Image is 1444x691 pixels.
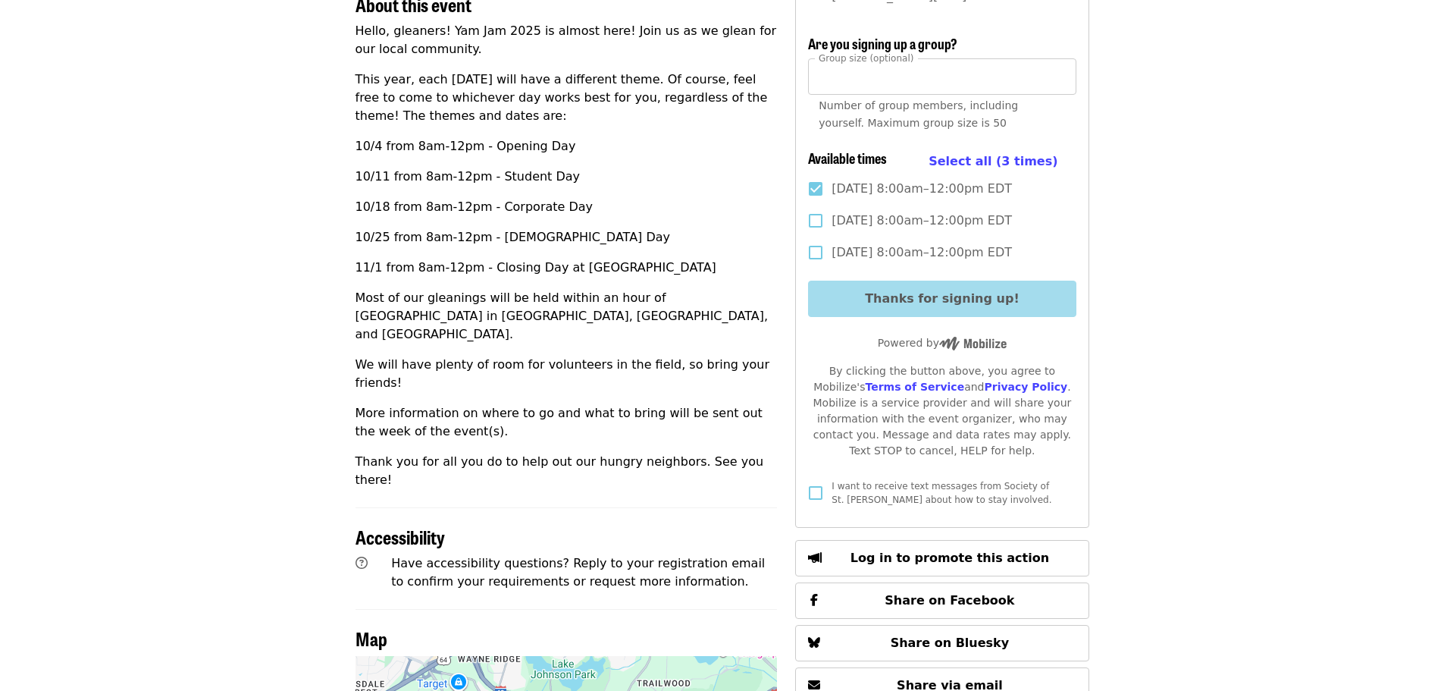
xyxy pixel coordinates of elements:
[808,363,1076,459] div: By clicking the button above, you agree to Mobilize's and . Mobilize is a service provider and wi...
[885,593,1014,608] span: Share on Facebook
[356,289,778,344] p: Most of our gleanings will be held within an hour of [GEOGRAPHIC_DATA] in [GEOGRAPHIC_DATA], [GEO...
[819,99,1018,129] span: Number of group members, including yourself. Maximum group size is 50
[356,356,778,392] p: We will have plenty of room for volunteers in the field, so bring your friends!
[356,523,445,550] span: Accessibility
[795,540,1088,576] button: Log in to promote this action
[878,337,1007,349] span: Powered by
[819,52,913,63] span: Group size (optional)
[356,259,778,277] p: 11/1 from 8am-12pm - Closing Day at [GEOGRAPHIC_DATA]
[356,22,778,58] p: Hello, gleaners! Yam Jam 2025 is almost here! Join us as we glean for our local community.
[356,404,778,441] p: More information on where to go and what to bring will be sent out the week of the event(s).
[808,58,1076,95] input: [object Object]
[356,71,778,125] p: This year, each [DATE] will have a different theme. Of course, feel free to come to whichever day...
[929,154,1057,168] span: Select all (3 times)
[808,281,1076,317] button: Thanks for signing up!
[939,337,1007,350] img: Powered by Mobilize
[795,625,1088,661] button: Share on Bluesky
[832,243,1012,262] span: [DATE] 8:00am–12:00pm EDT
[929,150,1057,173] button: Select all (3 times)
[391,556,765,589] span: Have accessibility questions? Reply to your registration email to confirm your requirements or re...
[356,168,778,186] p: 10/11 from 8am-12pm - Student Day
[356,453,778,489] p: Thank you for all you do to help out our hungry neighbors. See you there!
[891,636,1010,650] span: Share on Bluesky
[832,212,1012,230] span: [DATE] 8:00am–12:00pm EDT
[356,198,778,216] p: 10/18 from 8am-12pm - Corporate Day
[795,583,1088,619] button: Share on Facebook
[356,228,778,247] p: 10/25 from 8am-12pm - [DEMOGRAPHIC_DATA] Day
[356,625,387,652] span: Map
[832,481,1051,505] span: I want to receive text messages from Society of St. [PERSON_NAME] about how to stay involved.
[850,551,1049,565] span: Log in to promote this action
[984,381,1067,393] a: Privacy Policy
[356,137,778,155] p: 10/4 from 8am-12pm - Opening Day
[832,180,1012,198] span: [DATE] 8:00am–12:00pm EDT
[808,148,887,168] span: Available times
[808,33,957,53] span: Are you signing up a group?
[865,381,964,393] a: Terms of Service
[356,556,368,570] i: question-circle icon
